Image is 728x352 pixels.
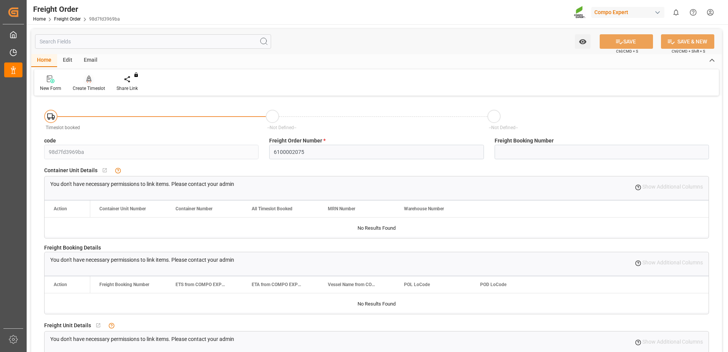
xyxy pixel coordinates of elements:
[328,206,355,211] span: MRN Number
[50,180,234,188] p: You don't have necessary permissions to link items. Please contact your admin
[404,282,430,287] span: POL LoCode
[33,16,46,22] a: Home
[574,6,586,19] img: Screenshot%202023-09-29%20at%2010.02.21.png_1712312052.png
[591,5,667,19] button: Compo Expert
[44,166,97,174] span: Container Unit Details
[50,256,234,264] p: You don't have necessary permissions to link items. Please contact your admin
[33,3,120,15] div: Freight Order
[480,282,506,287] span: POD LoCode
[54,206,67,211] div: Action
[575,34,591,49] button: open menu
[591,7,664,18] div: Compo Expert
[667,4,685,21] button: show 0 new notifications
[99,206,146,211] span: Container Unit Number
[73,85,105,92] div: Create Timeslot
[252,282,303,287] span: ETA from COMPO EXPERT
[40,85,61,92] div: New Form
[78,54,103,67] div: Email
[57,54,78,67] div: Edit
[44,244,101,252] span: Freight Booking Details
[252,206,292,211] span: All Timeslot Booked
[672,48,705,54] span: Ctrl/CMD + Shift + S
[661,34,714,49] button: SAVE & NEW
[35,34,271,49] input: Search Fields
[176,282,227,287] span: ETS from COMPO EXPERT
[44,322,91,330] span: Freight Unit Details
[600,34,653,49] button: SAVE
[44,137,56,145] span: code
[31,54,57,67] div: Home
[616,48,638,54] span: Ctrl/CMD + S
[404,206,444,211] span: Warehouse Number
[54,16,81,22] a: Freight Order
[54,282,67,287] div: Action
[685,4,702,21] button: Help Center
[176,206,212,211] span: Container Number
[99,282,149,287] span: Freight Booking Number
[50,335,234,343] p: You don't have necessary permissions to link items. Please contact your admin
[46,125,80,130] span: Timeslot booked
[489,125,518,130] span: --Not Defined--
[267,125,296,130] span: --Not Defined--
[328,282,379,287] span: Vessel Name from COMPO EXPERT
[495,137,554,145] span: Freight Booking Number
[269,137,326,145] span: Freight Order Number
